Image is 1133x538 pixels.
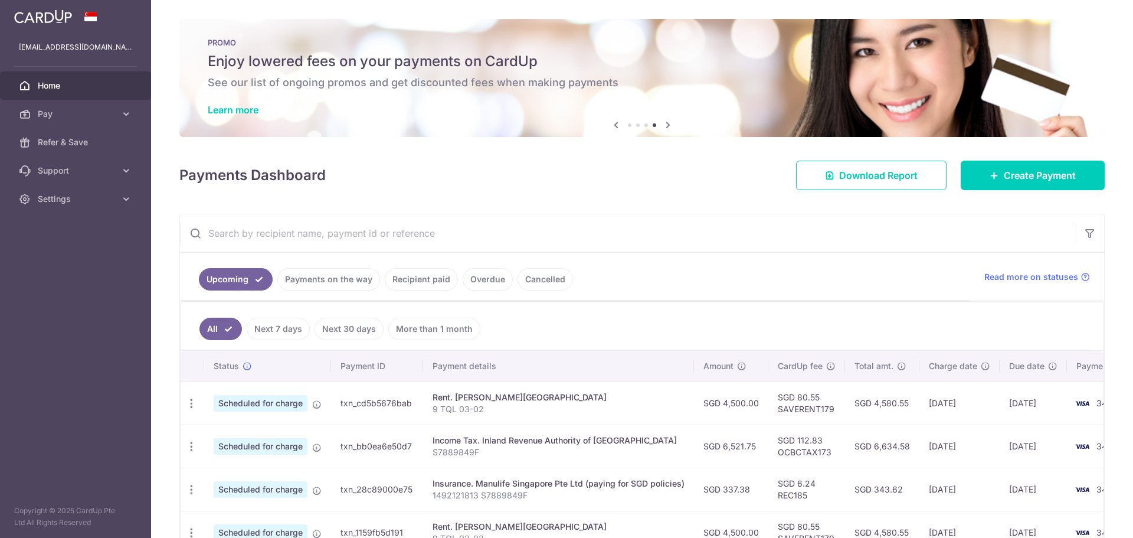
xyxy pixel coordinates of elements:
span: CardUp fee [778,360,823,372]
a: Next 7 days [247,318,310,340]
span: Scheduled for charge [214,438,307,455]
td: SGD 112.83 OCBCTAX173 [768,425,845,468]
a: Read more on statuses [984,271,1090,283]
img: Bank Card [1070,439,1094,454]
a: Next 30 days [315,318,384,340]
td: SGD 337.38 [694,468,768,511]
span: 3478 [1096,527,1117,537]
img: CardUp [14,9,72,24]
input: Search by recipient name, payment id or reference [180,214,1076,252]
a: Learn more [208,104,258,116]
td: [DATE] [919,468,1000,511]
a: Download Report [796,161,947,190]
a: More than 1 month [388,318,480,340]
p: 1492121813 S7889849F [433,490,685,501]
span: Due date [1009,360,1044,372]
span: Charge date [929,360,977,372]
p: PROMO [208,38,1076,47]
td: [DATE] [1000,425,1067,468]
td: SGD 343.62 [845,468,919,511]
img: Bank Card [1070,482,1094,497]
p: [EMAIL_ADDRESS][DOMAIN_NAME] [19,41,132,53]
td: SGD 6,634.58 [845,425,919,468]
span: Status [214,360,239,372]
td: SGD 4,500.00 [694,382,768,425]
a: Cancelled [518,268,573,291]
div: Rent. [PERSON_NAME][GEOGRAPHIC_DATA] [433,392,685,403]
span: 3478 [1096,484,1117,494]
a: Recipient paid [385,268,458,291]
td: SGD 80.55 SAVERENT179 [768,382,845,425]
div: Insurance. Manulife Singapore Pte Ltd (paying for SGD policies) [433,478,685,490]
td: SGD 6,521.75 [694,425,768,468]
td: SGD 6.24 REC185 [768,468,845,511]
td: SGD 4,580.55 [845,382,919,425]
a: Overdue [463,268,513,291]
span: 3478 [1096,398,1117,408]
td: txn_bb0ea6e50d7 [331,425,423,468]
p: 9 TQL 03-02 [433,403,685,415]
span: Scheduled for charge [214,395,307,412]
span: Scheduled for charge [214,481,307,498]
h4: Payments Dashboard [179,165,326,186]
th: Payment ID [331,351,423,382]
span: Download Report [839,168,918,182]
h6: See our list of ongoing promos and get discounted fees when making payments [208,76,1076,90]
div: Income Tax. Inland Revenue Authority of [GEOGRAPHIC_DATA] [433,435,685,446]
td: [DATE] [919,382,1000,425]
span: Settings [38,193,116,205]
h5: Enjoy lowered fees on your payments on CardUp [208,52,1076,71]
span: Support [38,165,116,177]
span: Total amt. [854,360,893,372]
a: Upcoming [199,268,273,291]
div: Rent. [PERSON_NAME][GEOGRAPHIC_DATA] [433,521,685,533]
span: Amount [703,360,733,372]
span: 3478 [1096,441,1117,451]
th: Payment details [423,351,694,382]
span: Read more on statuses [984,271,1078,283]
span: Pay [38,108,116,120]
a: Create Payment [961,161,1105,190]
td: [DATE] [1000,382,1067,425]
span: Refer & Save [38,136,116,148]
td: [DATE] [919,425,1000,468]
img: Bank Card [1070,396,1094,410]
span: Create Payment [1004,168,1076,182]
td: txn_28c89000e75 [331,468,423,511]
td: txn_cd5b5676bab [331,382,423,425]
img: Latest Promos banner [179,19,1105,137]
a: All [199,318,242,340]
a: Payments on the way [277,268,380,291]
p: S7889849F [433,446,685,458]
span: Home [38,80,116,92]
td: [DATE] [1000,468,1067,511]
